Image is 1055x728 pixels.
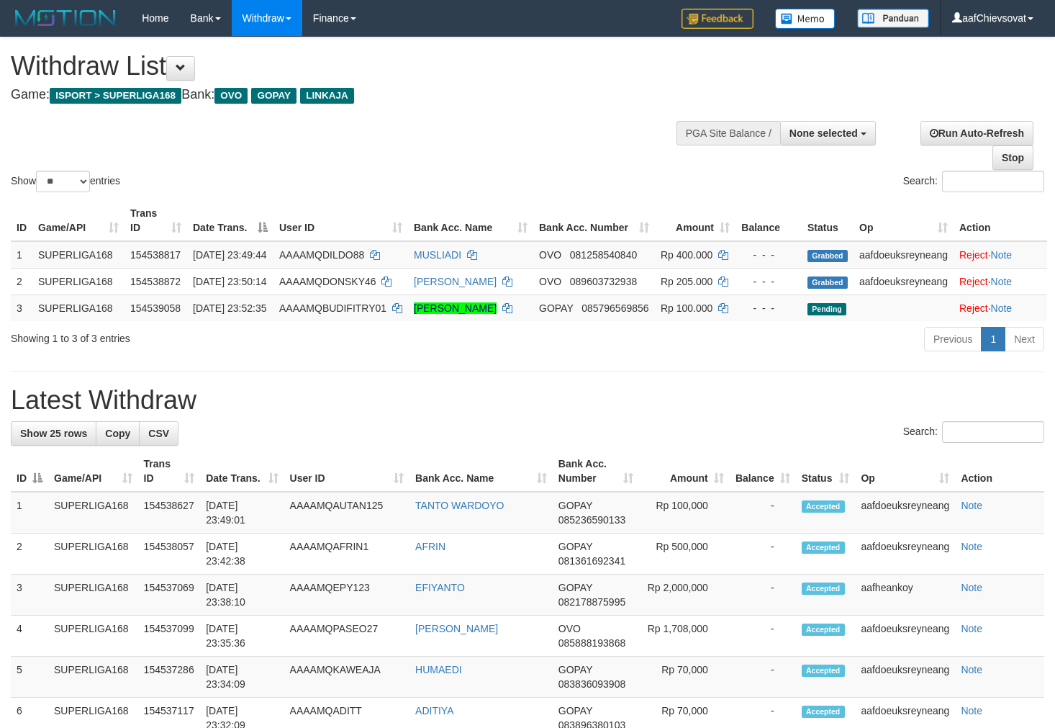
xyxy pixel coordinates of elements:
td: 3 [11,575,48,616]
a: Note [961,500,982,511]
a: Note [961,541,982,552]
td: AAAAMQAFRIN1 [284,534,410,575]
td: AAAAMQPASEO27 [284,616,410,657]
h1: Withdraw List [11,52,689,81]
span: Accepted [802,541,845,554]
img: MOTION_logo.png [11,7,120,29]
label: Show entries [11,171,120,192]
th: Amount: activate to sort column ascending [655,200,735,241]
th: User ID: activate to sort column ascending [284,451,410,492]
th: Status: activate to sort column ascending [796,451,856,492]
td: SUPERLIGA168 [48,534,138,575]
th: Bank Acc. Number: activate to sort column ascending [553,451,639,492]
span: OVO [558,623,581,634]
a: Copy [96,421,140,446]
th: Balance: activate to sort column ascending [730,451,796,492]
a: Run Auto-Refresh [920,121,1033,145]
th: Action [954,200,1047,241]
span: Accepted [802,624,845,636]
span: Show 25 rows [20,428,87,439]
span: Rp 205.000 [661,276,712,287]
span: Copy 089603732938 to clipboard [570,276,637,287]
a: Reject [959,249,988,261]
span: Accepted [802,665,845,677]
span: 154538872 [130,276,181,287]
span: [DATE] 23:49:44 [193,249,266,261]
span: 154539058 [130,302,181,314]
div: - - - [741,248,796,262]
span: GOPAY [558,541,592,552]
span: OVO [214,88,248,104]
div: Showing 1 to 3 of 3 entries [11,325,429,346]
span: Rp 100.000 [661,302,712,314]
a: MUSLIADI [414,249,461,261]
a: CSV [139,421,178,446]
a: Note [991,249,1013,261]
td: - [730,492,796,534]
a: Note [961,664,982,675]
a: Next [1005,327,1044,351]
span: Copy 085236590133 to clipboard [558,514,625,526]
td: 2 [11,268,32,295]
a: ADITIYA [415,705,453,716]
td: AAAAMQAUTAN125 [284,492,410,534]
th: Date Trans.: activate to sort column descending [187,200,273,241]
td: 4 [11,616,48,657]
th: Bank Acc. Number: activate to sort column ascending [533,200,655,241]
a: Note [961,705,982,716]
td: [DATE] 23:49:01 [200,492,284,534]
a: Reject [959,276,988,287]
span: GOPAY [558,664,592,675]
td: - [730,575,796,616]
a: Note [991,276,1013,287]
span: OVO [539,249,561,261]
td: SUPERLIGA168 [48,657,138,698]
div: - - - [741,301,796,315]
td: SUPERLIGA168 [32,268,124,295]
td: · [954,241,1047,269]
td: 154537069 [138,575,201,616]
label: Search: [903,171,1044,192]
td: - [730,616,796,657]
span: Rp 400.000 [661,249,712,261]
span: Copy 081258540840 to clipboard [570,249,637,261]
td: aafheankoy [855,575,955,616]
th: Game/API: activate to sort column ascending [48,451,138,492]
a: Previous [924,327,982,351]
h1: Latest Withdraw [11,386,1044,415]
td: 5 [11,657,48,698]
td: 154538627 [138,492,201,534]
td: aafdoeuksreyneang [855,616,955,657]
td: AAAAMQKAWEAJA [284,657,410,698]
a: AFRIN [415,541,445,552]
td: · [954,295,1047,321]
span: Copy 085796569856 to clipboard [581,302,648,314]
span: AAAAMQDONSKY46 [279,276,376,287]
span: ISPORT > SUPERLIGA168 [50,88,181,104]
span: Accepted [802,706,845,718]
div: PGA Site Balance / [676,121,780,145]
td: Rp 500,000 [639,534,730,575]
span: Copy 081361692341 to clipboard [558,555,625,567]
th: Bank Acc. Name: activate to sort column ascending [408,200,533,241]
a: EFIYANTO [415,582,465,593]
span: Pending [807,303,846,315]
select: Showentries [36,171,90,192]
th: ID [11,200,32,241]
td: SUPERLIGA168 [32,295,124,321]
span: GOPAY [558,500,592,511]
a: Note [961,582,982,593]
td: 2 [11,534,48,575]
td: 1 [11,492,48,534]
span: 154538817 [130,249,181,261]
td: Rp 100,000 [639,492,730,534]
td: · [954,268,1047,295]
td: 154538057 [138,534,201,575]
td: aafdoeuksreyneang [855,657,955,698]
td: 154537286 [138,657,201,698]
a: Show 25 rows [11,421,96,446]
th: Amount: activate to sort column ascending [639,451,730,492]
span: AAAAMQBUDIFITRY01 [279,302,386,314]
a: [PERSON_NAME] [415,623,498,634]
td: SUPERLIGA168 [32,241,124,269]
